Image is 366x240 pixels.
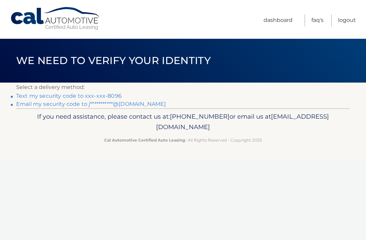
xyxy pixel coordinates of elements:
span: We need to verify your identity [16,54,211,67]
a: Text my security code to xxx-xxx-8096 [16,93,122,99]
span: [PHONE_NUMBER] [170,113,230,120]
p: Select a delivery method: [16,83,350,92]
strong: Cal Automotive Certified Auto Leasing [104,138,185,143]
p: If you need assistance, please contact us at: or email us at [26,111,340,133]
a: Cal Automotive [10,7,101,31]
p: - All Rights Reserved - Copyright 2025 [26,137,340,144]
a: Dashboard [264,14,293,26]
a: FAQ's [311,14,324,26]
a: Logout [338,14,356,26]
